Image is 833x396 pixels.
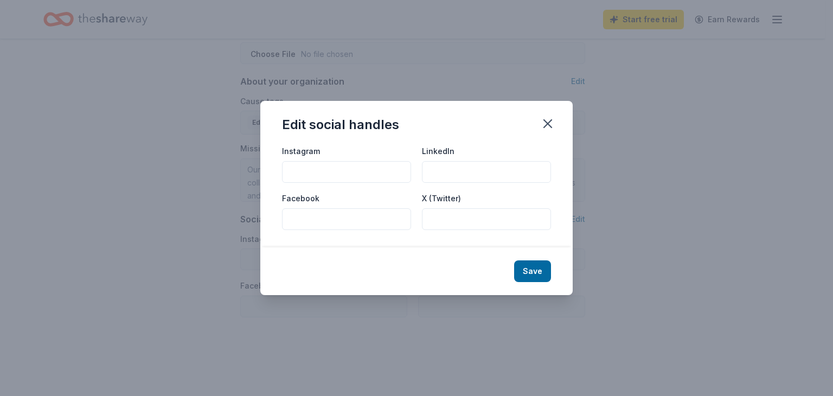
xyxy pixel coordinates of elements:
[282,116,399,133] div: Edit social handles
[422,146,454,157] label: LinkedIn
[514,260,551,282] button: Save
[282,193,319,204] label: Facebook
[282,146,320,157] label: Instagram
[422,193,461,204] label: X (Twitter)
